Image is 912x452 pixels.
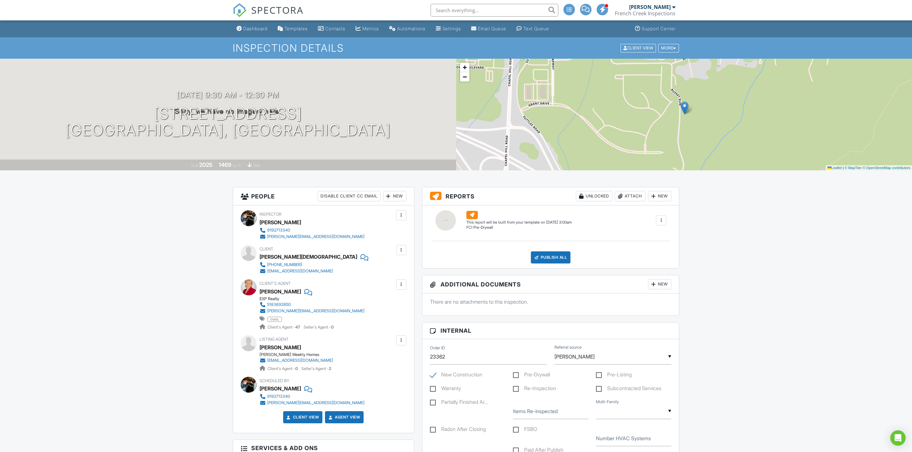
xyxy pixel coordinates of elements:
[267,269,333,274] div: [EMAIL_ADDRESS][DOMAIN_NAME]
[260,227,365,233] a: 9192713340
[596,431,671,446] input: Number HVAC Systems
[260,343,301,352] a: [PERSON_NAME]
[267,228,290,233] div: 9192713340
[268,317,282,322] span: email
[460,63,470,72] a: Zoom in
[514,23,552,35] a: Text Queue
[397,26,426,31] div: Automations
[325,26,345,31] div: Contacts
[285,414,319,420] a: Client View
[253,163,260,168] span: slab
[681,101,689,115] img: Marker
[331,325,334,330] strong: 0
[478,26,506,31] div: Email Queue
[260,337,289,342] span: Listing Agent
[620,45,658,50] a: Client View
[260,393,365,400] a: 9192713340
[642,26,676,31] div: Support Center
[243,26,268,31] div: Dashboard
[260,262,363,268] a: [PHONE_NUMBER]
[260,400,365,406] a: [PERSON_NAME][EMAIL_ADDRESS][DOMAIN_NAME]
[387,23,428,35] a: Automations (Advanced)
[353,23,381,35] a: Metrics
[260,287,301,296] a: [PERSON_NAME]
[615,191,645,201] div: Attach
[513,408,558,415] label: Items Re-inspected
[260,281,291,286] span: Client's Agent
[260,301,365,308] a: 5183692850
[329,366,331,371] strong: 2
[318,191,381,201] div: Disable Client CC Email
[531,251,571,263] div: Publish All
[466,225,572,230] div: FCI Pre-Drywall
[177,91,279,99] h3: [DATE] 9:30 am - 12:30 pm
[513,372,550,380] label: Pre-Drywall
[422,322,679,339] h3: Internal
[463,73,467,81] span: −
[596,372,632,380] label: Pre-Listing
[513,404,588,419] input: Items Re-inspected
[267,302,291,307] div: 5183692850
[554,345,582,350] label: Referral source
[422,187,679,205] h3: Reports
[648,279,671,289] div: New
[234,23,270,35] a: Dashboard
[233,42,680,54] h1: Inspection Details
[596,399,619,405] label: Multi-Family
[430,298,672,305] p: There are no attachments to this inspection.
[843,166,844,170] span: |
[295,366,298,371] strong: 0
[430,372,482,380] label: New Construction
[863,166,910,170] a: © OpenStreetMap contributors
[629,4,671,10] div: [PERSON_NAME]
[433,23,464,35] a: Settings
[576,191,612,201] div: Unlocked
[267,262,302,267] div: [PHONE_NUMBER]
[219,161,231,168] div: 1469
[260,308,365,314] a: [PERSON_NAME][EMAIL_ADDRESS][DOMAIN_NAME]
[430,385,461,393] label: Warranty
[251,3,304,17] span: SPECTORA
[315,23,348,35] a: Contacts
[260,296,370,301] div: EXP Realty
[267,234,365,239] div: [PERSON_NAME][EMAIL_ADDRESS][DOMAIN_NAME]
[463,63,467,71] span: +
[845,166,862,170] a: © MapTiler
[267,400,365,405] div: [PERSON_NAME][EMAIL_ADDRESS][DOMAIN_NAME]
[827,166,842,170] a: Leaflet
[621,44,656,52] div: Client View
[513,385,556,393] label: Re-Inspection
[233,3,247,17] img: The Best Home Inspection Software - Spectora
[260,212,282,217] span: Inspector
[267,358,333,363] div: [EMAIL_ADDRESS][DOMAIN_NAME]
[615,10,675,17] div: French Creek Inspections
[422,275,679,293] h3: Additional Documents
[260,378,289,383] span: Scheduled By
[513,426,537,434] label: FSBO
[648,191,671,201] div: New
[260,233,365,240] a: [PERSON_NAME][EMAIL_ADDRESS][DOMAIN_NAME]
[199,161,213,168] div: 2025
[469,23,509,35] a: Email Queue
[362,26,379,31] div: Metrics
[260,268,363,274] a: [EMAIL_ADDRESS][DOMAIN_NAME]
[267,308,365,314] div: [PERSON_NAME][EMAIL_ADDRESS][DOMAIN_NAME]
[268,325,301,330] span: Client's Agent -
[466,220,572,225] div: This report will be built from your template on [DATE] 3:00am
[327,414,360,420] a: Agent View
[301,366,331,371] span: Seller's Agent -
[260,352,338,357] div: [PERSON_NAME] Weekly Homes
[260,384,301,393] div: [PERSON_NAME]
[430,426,486,434] label: Radon After Closing
[460,72,470,82] a: Zoom out
[658,44,679,52] div: More
[260,247,273,251] span: Client
[267,394,290,399] div: 9192713340
[442,26,461,31] div: Settings
[233,187,414,205] h3: People
[890,430,906,446] div: Open Intercom Messenger
[304,325,334,330] span: Seller's Agent -
[233,9,304,22] a: SPECTORA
